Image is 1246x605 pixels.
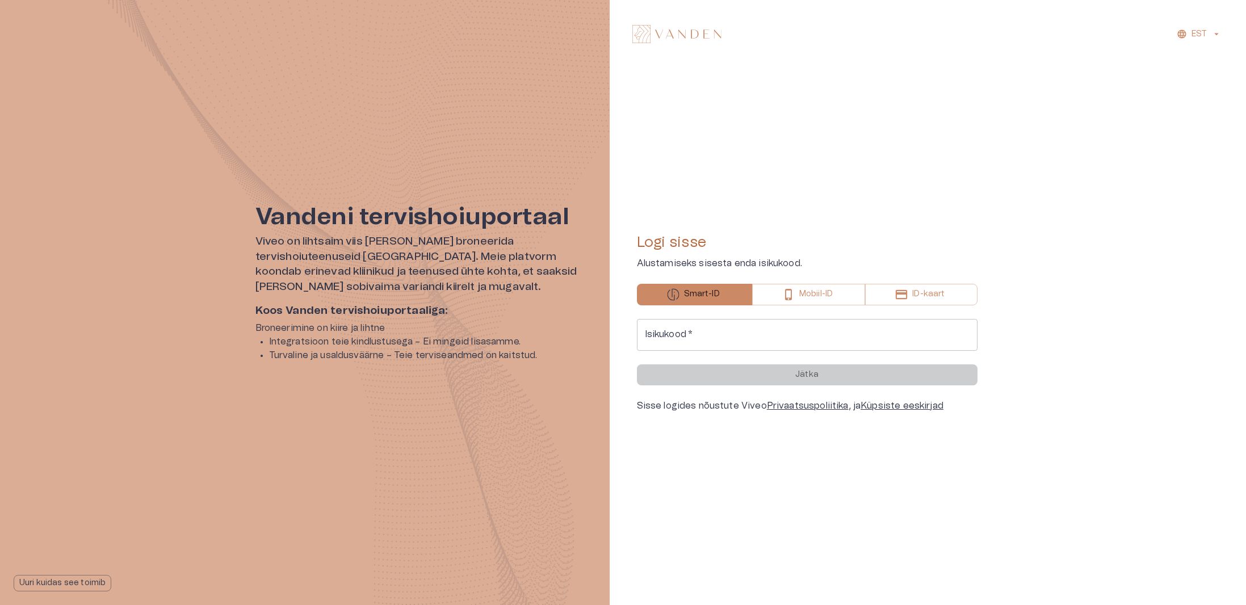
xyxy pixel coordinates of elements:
p: Smart-ID [684,288,720,300]
img: Vanden logo [632,25,721,43]
p: EST [1192,28,1207,40]
p: Alustamiseks sisesta enda isikukood. [637,257,977,270]
h4: Logi sisse [637,233,977,251]
div: Sisse logides nõustute Viveo , ja [637,399,977,413]
button: EST [1175,26,1223,43]
button: ID-kaart [865,284,977,305]
p: ID-kaart [912,288,945,300]
button: Mobiil-ID [752,284,865,305]
p: Mobiil-ID [799,288,833,300]
button: Uuri kuidas see toimib [14,575,111,591]
p: Uuri kuidas see toimib [19,577,106,589]
a: Küpsiste eeskirjad [861,401,943,410]
button: Smart-ID [637,284,752,305]
a: Privaatsuspoliitika [767,401,849,410]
